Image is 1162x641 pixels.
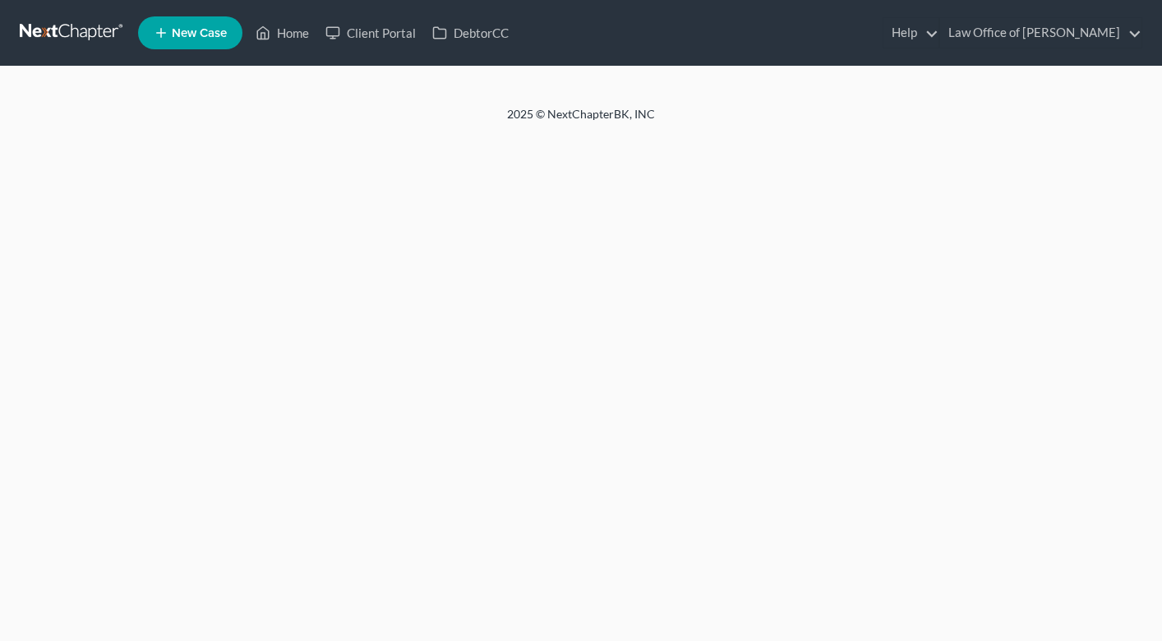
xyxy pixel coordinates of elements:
[883,18,938,48] a: Help
[317,18,424,48] a: Client Portal
[138,16,242,49] new-legal-case-button: New Case
[247,18,317,48] a: Home
[940,18,1141,48] a: Law Office of [PERSON_NAME]
[113,106,1049,136] div: 2025 © NextChapterBK, INC
[424,18,517,48] a: DebtorCC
